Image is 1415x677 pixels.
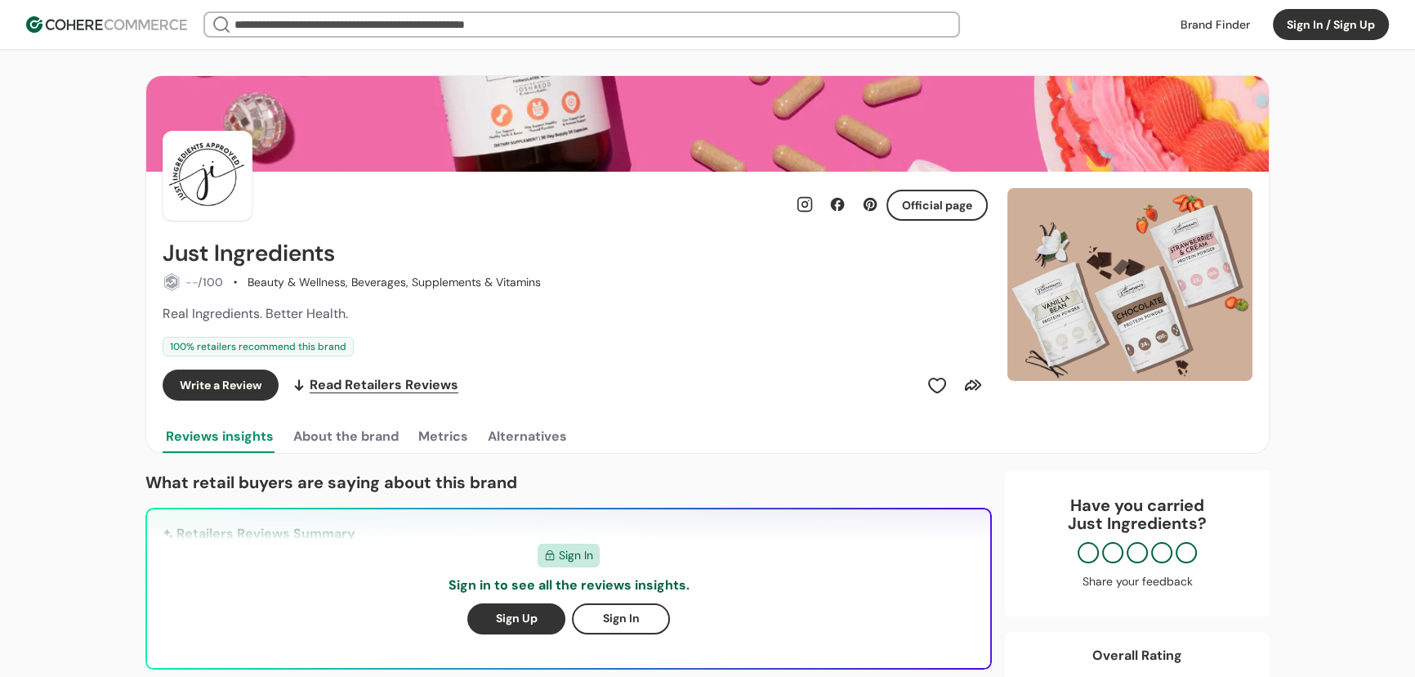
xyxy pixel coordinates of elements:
button: About the brand [290,420,402,453]
img: Cohere Logo [26,16,187,33]
button: Metrics [415,420,471,453]
img: Slide 0 [1007,188,1252,381]
div: Beauty & Wellness, Beverages, Supplements & Vitamins [248,274,541,291]
div: Have you carried [1021,496,1253,532]
button: Sign Up [467,603,565,634]
span: Real Ingredients. Better Health. [163,305,348,322]
button: Write a Review [163,370,279,401]
div: Slide 1 [1007,188,1252,381]
a: Read Retailers Reviews [292,370,458,401]
button: Reviews insights [163,420,277,453]
div: Share your feedback [1021,573,1253,590]
p: What retail buyers are saying about this brand [145,470,992,495]
p: Just Ingredients ? [1021,514,1253,532]
button: Alternatives [484,420,570,453]
button: Sign In / Sign Up [1273,9,1389,40]
span: /100 [198,275,223,289]
span: Sign In [559,547,593,564]
img: Brand Photo [163,131,252,221]
button: Official page [886,190,988,221]
button: Sign In [572,603,670,634]
img: Brand cover image [146,76,1269,172]
div: Overall Rating [1092,646,1182,666]
div: 100 % retailers recommend this brand [163,337,354,356]
p: Sign in to see all the reviews insights. [449,576,690,595]
span: Read Retailers Reviews [310,375,458,395]
h2: Just Ingredients [163,240,335,267]
span: -- [185,275,198,289]
div: Carousel [1007,188,1252,381]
